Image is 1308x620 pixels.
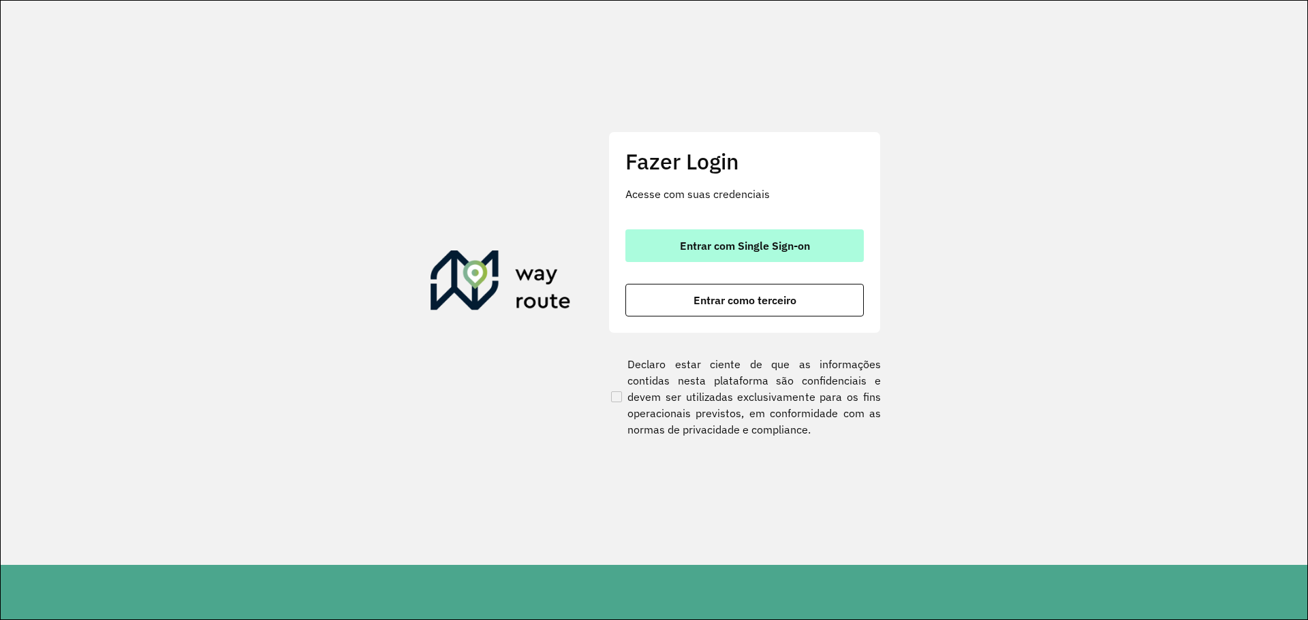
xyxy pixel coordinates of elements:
img: Roteirizador AmbevTech [431,250,571,316]
button: button [625,284,864,316]
span: Entrar com Single Sign-on [680,240,810,251]
button: button [625,229,864,262]
span: Entrar como terceiro [694,295,796,306]
p: Acesse com suas credenciais [625,186,864,202]
h2: Fazer Login [625,148,864,174]
label: Declaro estar ciente de que as informações contidas nesta plataforma são confidenciais e devem se... [608,356,881,438]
